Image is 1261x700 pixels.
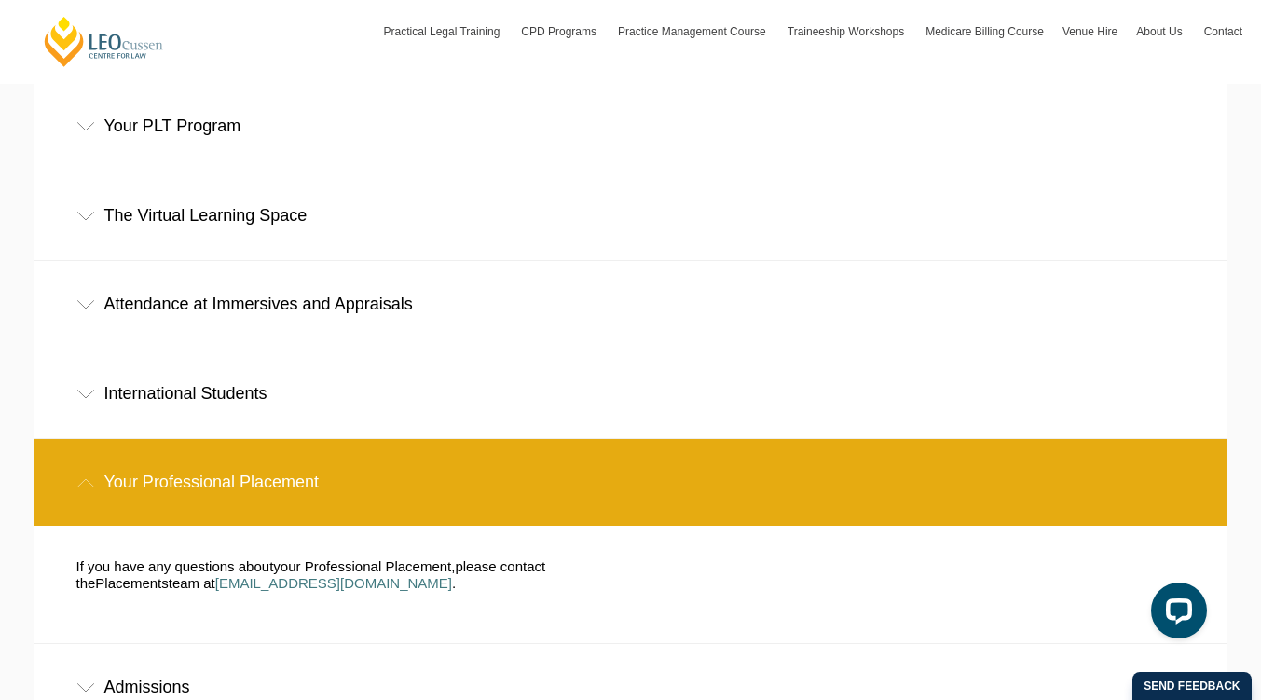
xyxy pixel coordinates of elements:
iframe: LiveChat chat widget [1136,575,1214,653]
div: Attendance at Immersives and Appraisals [34,261,1227,348]
span: please contact the [76,558,546,591]
div: Your PLT Program [34,83,1227,170]
span: . [452,575,456,591]
div: The Virtual Learning Space [34,172,1227,259]
span: t [169,575,172,591]
span: , [451,558,455,574]
span: eam at [172,575,215,591]
a: Practical Legal Training [375,5,513,59]
a: [EMAIL_ADDRESS][DOMAIN_NAME] [215,575,452,591]
div: Your Professional Placement [34,439,1227,526]
a: About Us [1127,5,1194,59]
span: Placements [95,575,168,591]
a: Contact [1195,5,1252,59]
a: Traineeship Workshops [778,5,916,59]
a: Practice Management Course [609,5,778,59]
a: Venue Hire [1053,5,1127,59]
span: If you have any questions about [76,558,274,574]
span: your Professional Placement [273,558,451,574]
a: CPD Programs [512,5,609,59]
div: International Students [34,350,1227,437]
a: [PERSON_NAME] Centre for Law [42,15,166,68]
a: Medicare Billing Course [916,5,1053,59]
